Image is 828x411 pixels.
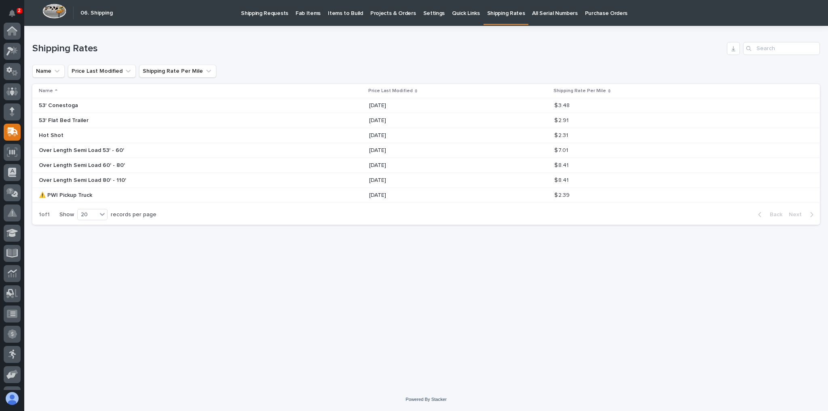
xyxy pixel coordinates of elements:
p: 53' Conestoga [39,101,80,109]
p: [DATE] [369,192,511,199]
p: Over Length Semi Load 53' - 60' [39,145,126,154]
p: Name [39,86,53,95]
h2: 06. Shipping [80,10,113,17]
p: Over Length Semi Load 80' - 110' [39,175,128,184]
button: Notifications [4,5,21,22]
div: Notifications2 [10,10,21,23]
p: $ 3.48 [554,101,571,109]
p: [DATE] [369,132,511,139]
button: Price Last Modified [68,65,136,78]
img: Workspace Logo [42,4,66,19]
a: Powered By Stacker [406,397,446,402]
button: Shipping Rate Per Mile [139,65,216,78]
tr: Over Length Semi Load 60' - 80'Over Length Semi Load 60' - 80' [DATE]$ 8.41$ 8.41 [32,158,820,173]
p: [DATE] [369,177,511,184]
p: Price Last Modified [368,86,413,95]
button: Name [32,65,65,78]
p: ⚠️ PWI Pickup Truck [39,190,94,199]
p: $ 8.41 [554,160,570,169]
p: $ 2.31 [554,131,570,139]
p: 53' Flat Bed Trailer [39,116,90,124]
tr: 53' Conestoga53' Conestoga [DATE]$ 3.48$ 3.48 [32,98,820,113]
p: Show [59,211,74,218]
p: $ 7.01 [554,145,570,154]
h1: Shipping Rates [32,43,724,55]
tr: 53' Flat Bed Trailer53' Flat Bed Trailer [DATE]$ 2.91$ 2.91 [32,113,820,128]
button: Back [752,211,786,218]
tr: Hot ShotHot Shot [DATE]$ 2.31$ 2.31 [32,128,820,143]
p: [DATE] [369,117,511,124]
span: Back [765,211,782,218]
div: 20 [78,211,97,219]
p: [DATE] [369,102,511,109]
p: $ 2.91 [554,116,570,124]
button: Next [786,211,820,218]
p: records per page [111,211,156,218]
p: $ 8.41 [554,175,570,184]
tr: Over Length Semi Load 80' - 110'Over Length Semi Load 80' - 110' [DATE]$ 8.41$ 8.41 [32,173,820,188]
p: 1 of 1 [32,205,56,225]
button: users-avatar [4,390,21,407]
p: Over Length Semi Load 60' - 80' [39,160,127,169]
p: Shipping Rate Per Mile [553,86,606,95]
p: $ 2.39 [554,190,571,199]
p: [DATE] [369,162,511,169]
p: [DATE] [369,147,511,154]
input: Search [743,42,820,55]
p: 2 [18,8,21,13]
span: Next [789,211,807,218]
tr: ⚠️ PWI Pickup Truck⚠️ PWI Pickup Truck [DATE]$ 2.39$ 2.39 [32,188,820,203]
p: Hot Shot [39,131,65,139]
tr: Over Length Semi Load 53' - 60'Over Length Semi Load 53' - 60' [DATE]$ 7.01$ 7.01 [32,143,820,158]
